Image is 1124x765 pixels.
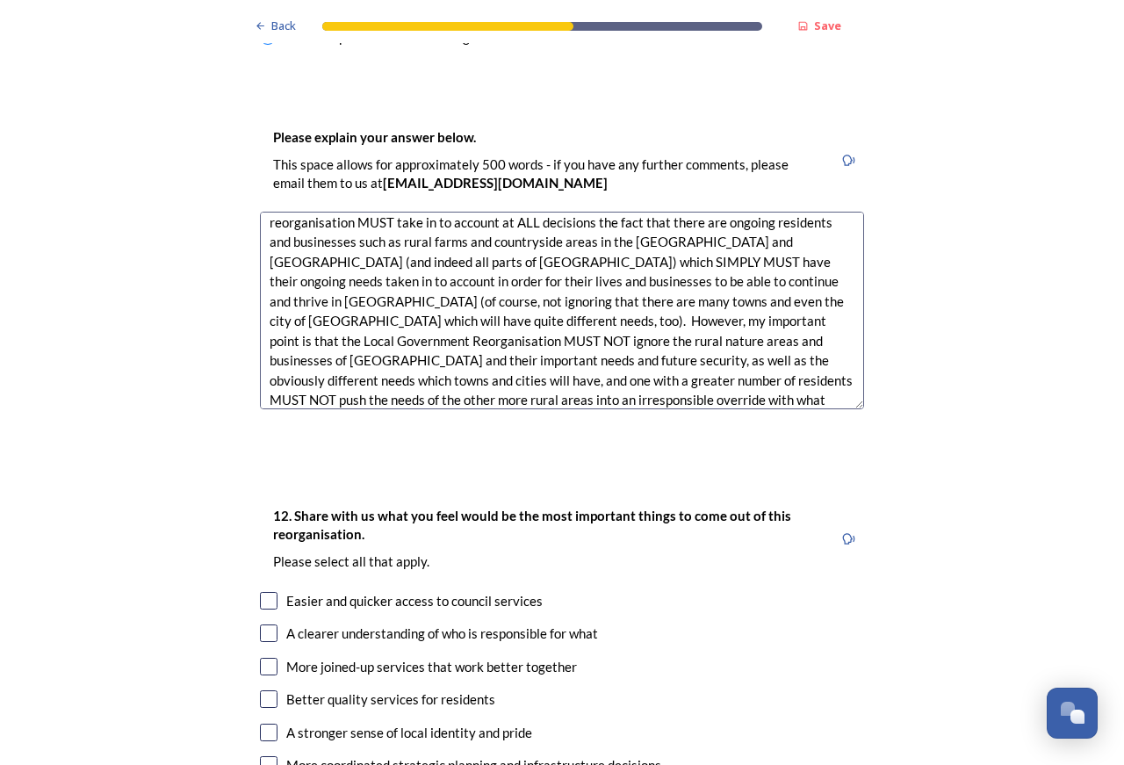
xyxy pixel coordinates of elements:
div: A clearer understanding of who is responsible for what [286,624,598,644]
span: Back [271,18,296,34]
div: Better quality services for residents [286,689,495,710]
div: Easier and quicker access to council services [286,591,543,611]
strong: Save [814,18,841,33]
p: This space allows for approximately 500 words - if you have any further comments, please email th... [273,155,819,193]
strong: [EMAIL_ADDRESS][DOMAIN_NAME] [383,175,608,191]
div: A stronger sense of local identity and pride [286,723,532,743]
strong: 12. Share with us what you feel would be the most important things to come out of this reorganisa... [273,508,794,542]
textarea: Whether the Single or Twin Unitary model is adopted, my Main concern is that any Local Government... [260,212,864,409]
div: More joined-up services that work better together [286,657,577,677]
button: Open Chat [1047,688,1098,739]
p: Please select all that apply. [273,552,819,571]
strong: Please explain your answer below. [273,129,476,145]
